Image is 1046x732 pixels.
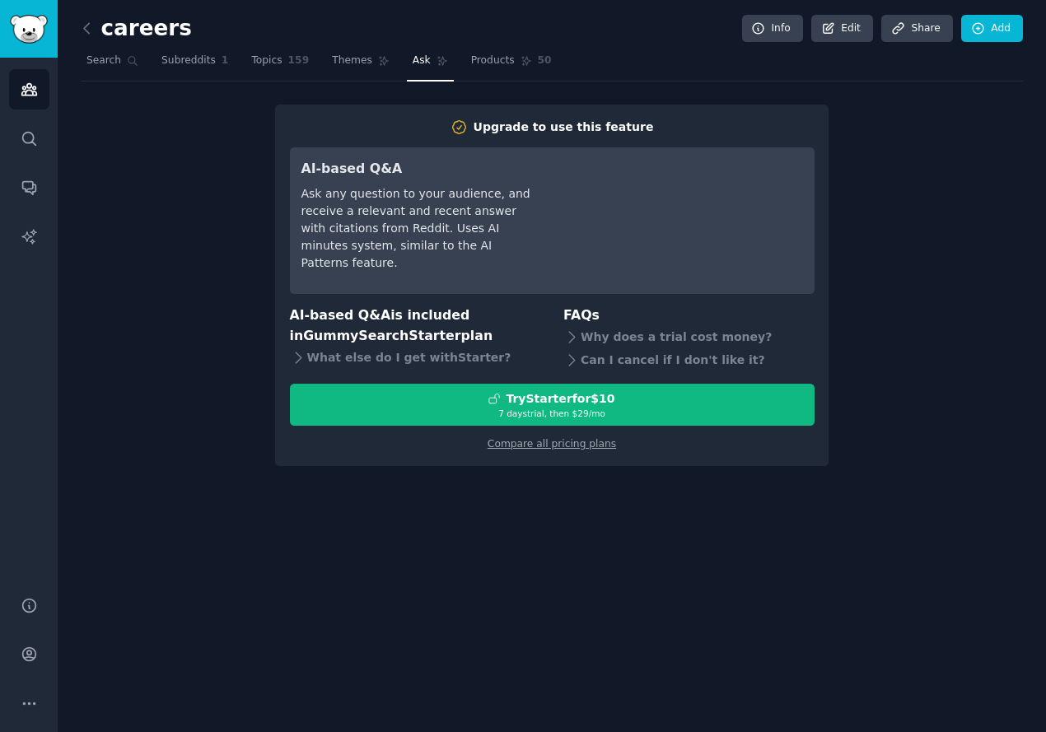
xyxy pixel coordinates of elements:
[81,16,192,42] h2: careers
[291,408,814,419] div: 7 days trial, then $ 29 /mo
[86,54,121,68] span: Search
[332,54,372,68] span: Themes
[222,54,229,68] span: 1
[303,328,460,343] span: GummySearch Starter
[290,384,815,426] button: TryStarterfor$107 daystrial, then $29/mo
[161,54,216,68] span: Subreddits
[506,390,614,408] div: Try Starter for $10
[290,305,541,346] h3: AI-based Q&A is included in plan
[881,15,952,43] a: Share
[156,48,234,82] a: Subreddits1
[488,438,616,450] a: Compare all pricing plans
[407,48,454,82] a: Ask
[301,159,533,180] h3: AI-based Q&A
[245,48,315,82] a: Topics159
[290,346,541,369] div: What else do I get with Starter ?
[251,54,282,68] span: Topics
[413,54,431,68] span: Ask
[301,185,533,272] div: Ask any question to your audience, and receive a relevant and recent answer with citations from R...
[563,326,815,349] div: Why does a trial cost money?
[474,119,654,136] div: Upgrade to use this feature
[563,349,815,372] div: Can I cancel if I don't like it?
[326,48,395,82] a: Themes
[961,15,1023,43] a: Add
[81,48,144,82] a: Search
[538,54,552,68] span: 50
[563,305,815,326] h3: FAQs
[811,15,873,43] a: Edit
[288,54,310,68] span: 159
[471,54,515,68] span: Products
[10,15,48,44] img: GummySearch logo
[742,15,803,43] a: Info
[465,48,558,82] a: Products50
